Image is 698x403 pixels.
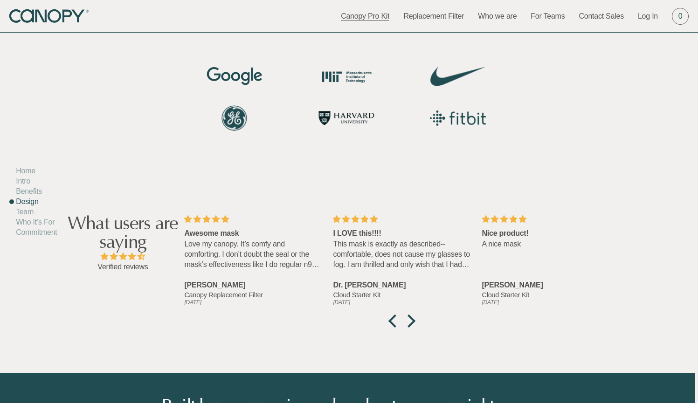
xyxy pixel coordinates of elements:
[184,214,322,225] div: 5 stars
[482,280,620,290] div: [PERSON_NAME]
[16,228,57,236] a: Commitment
[184,300,322,305] div: [DATE]
[333,228,470,239] div: I LOVE this!!!!
[16,177,30,185] a: Intro
[333,290,470,300] a: Cloud Starter Kit
[678,11,683,21] span: 0
[403,11,464,21] a: Replacement Filter
[16,187,42,195] a: Benefits
[333,280,470,290] div: Dr. [PERSON_NAME]
[67,214,179,251] h2: What users are saying
[67,251,179,262] span: 4.52 stars
[478,11,517,21] a: Who we are
[482,214,620,225] div: 5 stars
[482,290,620,300] a: Cloud Starter Kit
[333,300,470,305] div: [DATE]
[16,218,55,226] a: Who It’s For
[16,167,35,175] a: Home
[184,228,322,239] div: Awesome mask
[638,11,658,21] a: Log In
[333,214,470,225] div: 5 stars
[482,239,620,249] p: A nice mask
[16,198,38,205] a: Design
[184,290,322,300] a: Canopy Replacement Filter
[579,11,624,21] a: Contact Sales
[333,239,470,270] p: This mask is exactly as described-- comfortable, does not cause my glasses to fog. I am thrilled ...
[672,8,689,25] a: 0
[482,300,620,305] div: [DATE]
[97,263,148,271] a: Verified reviews
[341,11,389,21] a: Canopy Pro Kit
[184,239,322,270] p: Love my canopy. It’s comfy and comforting. I don’t doubt the seal or the mask’s effectiveness lik...
[16,208,34,216] a: Team
[184,280,322,290] div: [PERSON_NAME]
[531,11,565,21] a: For Teams
[482,228,620,239] div: Nice product!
